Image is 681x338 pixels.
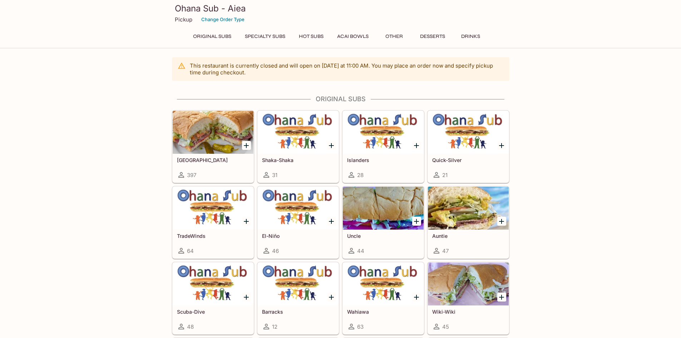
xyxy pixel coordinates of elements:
[347,233,419,239] h5: Uncle
[428,262,509,334] a: Wiki-Wiki45
[347,309,419,315] h5: Wahiawa
[175,16,192,23] p: Pickup
[177,233,249,239] h5: TradeWinds
[173,263,253,305] div: Scuba-Dive
[257,262,339,334] a: Barracks12
[257,186,339,259] a: El-Niño46
[497,141,506,150] button: Add Quick-Silver
[258,111,339,154] div: Shaka-Shaka
[172,95,509,103] h4: Original Subs
[342,262,424,334] a: Wahiawa63
[173,111,253,154] div: Italinano
[189,31,235,41] button: Original Subs
[455,31,487,41] button: Drinks
[187,172,196,178] span: 397
[432,233,504,239] h5: Auntie
[428,263,509,305] div: Wiki-Wiki
[172,186,254,259] a: TradeWinds64
[342,186,424,259] a: Uncle44
[442,172,448,178] span: 21
[242,141,251,150] button: Add Italinano
[343,187,424,230] div: Uncle
[241,31,289,41] button: Specialty Subs
[497,293,506,302] button: Add Wiki-Wiki
[342,111,424,183] a: Islanders28
[242,293,251,302] button: Add Scuba-Dive
[258,187,339,230] div: El-Niño
[272,172,277,178] span: 31
[428,111,509,183] a: Quick-Silver21
[333,31,372,41] button: Acai Bowls
[257,111,339,183] a: Shaka-Shaka31
[272,323,277,330] span: 12
[258,263,339,305] div: Barracks
[357,172,364,178] span: 28
[442,323,449,330] span: 45
[497,217,506,226] button: Add Auntie
[442,248,449,254] span: 47
[175,3,507,14] h3: Ohana Sub - Aiea
[172,111,254,183] a: [GEOGRAPHIC_DATA]397
[432,157,504,163] h5: Quick-Silver
[272,248,279,254] span: 46
[262,309,334,315] h5: Barracks
[187,323,194,330] span: 48
[327,141,336,150] button: Add Shaka-Shaka
[416,31,449,41] button: Desserts
[412,293,421,302] button: Add Wahiawa
[173,187,253,230] div: TradeWinds
[412,217,421,226] button: Add Uncle
[187,248,194,254] span: 64
[262,233,334,239] h5: El-Niño
[177,157,249,163] h5: [GEOGRAPHIC_DATA]
[327,293,336,302] button: Add Barracks
[343,111,424,154] div: Islanders
[295,31,327,41] button: Hot Subs
[412,141,421,150] button: Add Islanders
[428,111,509,154] div: Quick-Silver
[242,217,251,226] button: Add TradeWinds
[428,186,509,259] a: Auntie47
[177,309,249,315] h5: Scuba-Dive
[347,157,419,163] h5: Islanders
[190,62,504,76] p: This restaurant is currently closed and will open on [DATE] at 11:00 AM . You may place an order ...
[432,309,504,315] h5: Wiki-Wiki
[198,14,248,25] button: Change Order Type
[378,31,410,41] button: Other
[172,262,254,334] a: Scuba-Dive48
[428,187,509,230] div: Auntie
[262,157,334,163] h5: Shaka-Shaka
[357,248,364,254] span: 44
[343,263,424,305] div: Wahiawa
[327,217,336,226] button: Add El-Niño
[357,323,364,330] span: 63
